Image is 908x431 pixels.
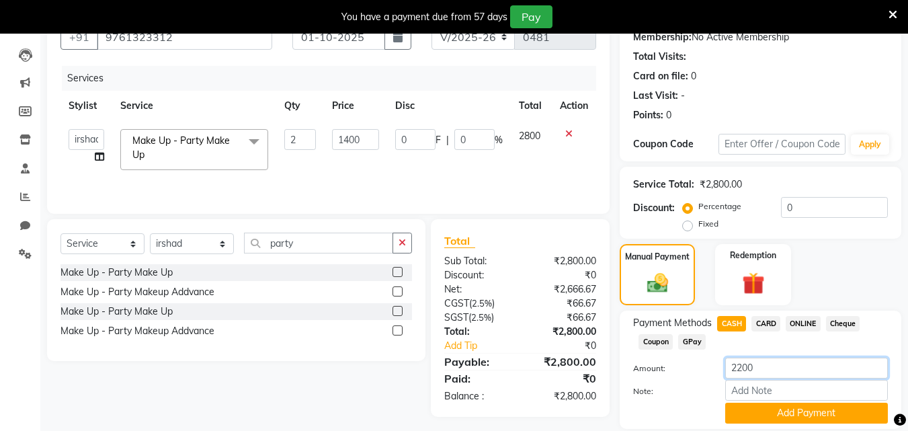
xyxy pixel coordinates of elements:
input: Add Note [725,380,888,401]
button: +91 [60,24,98,50]
a: x [145,149,151,161]
th: Total [511,91,552,121]
span: Cheque [826,316,860,331]
div: ₹0 [520,370,606,387]
span: CASH [717,316,746,331]
div: ₹2,800.00 [520,354,606,370]
div: Total: [434,325,520,339]
input: Search by Name/Mobile/Email/Code [97,24,272,50]
span: 2800 [519,130,540,142]
span: | [446,133,449,147]
div: ( ) [434,297,520,311]
input: Search or Scan [244,233,393,253]
span: F [436,133,441,147]
span: CGST [444,297,469,309]
label: Amount: [623,362,714,375]
th: Disc [387,91,511,121]
div: Discount: [434,268,520,282]
div: ( ) [434,311,520,325]
th: Qty [276,91,325,121]
label: Manual Payment [625,251,690,263]
div: - [681,89,685,103]
div: ₹2,800.00 [520,389,606,403]
div: Sub Total: [434,254,520,268]
div: ₹66.67 [520,311,606,325]
div: ₹2,666.67 [520,282,606,297]
div: Payable: [434,354,520,370]
div: ₹0 [535,339,607,353]
span: GPay [678,334,706,350]
label: Fixed [698,218,718,230]
div: Last Visit: [633,89,678,103]
button: Pay [510,5,552,28]
img: _cash.svg [641,271,675,295]
div: Make Up - Party Make Up [60,266,173,280]
div: Card on file: [633,69,688,83]
div: ₹66.67 [520,297,606,311]
span: % [495,133,503,147]
div: No Active Membership [633,30,888,44]
span: Payment Methods [633,316,712,330]
input: Enter Offer / Coupon Code [718,134,845,155]
span: 2.5% [472,298,492,309]
label: Note: [623,385,714,397]
label: Percentage [698,200,741,212]
span: 2.5% [471,312,491,323]
button: Add Payment [725,403,888,424]
div: ₹2,800.00 [520,254,606,268]
div: Balance : [434,389,520,403]
span: SGST [444,311,468,323]
div: Make Up - Party Makeup Addvance [60,285,214,299]
button: Apply [851,134,889,155]
th: Service [112,91,276,121]
div: Total Visits: [633,50,686,64]
div: 0 [666,108,671,122]
div: You have a payment due from 57 days [341,10,507,24]
span: Make Up - Party Make Up [132,134,230,161]
span: Coupon [638,334,673,350]
div: Services [62,66,606,91]
div: Net: [434,282,520,297]
div: Discount: [633,201,675,215]
th: Stylist [60,91,112,121]
div: Make Up - Party Makeup Addvance [60,324,214,338]
div: ₹0 [520,268,606,282]
span: Total [444,234,475,248]
div: Service Total: [633,178,694,192]
th: Price [324,91,386,121]
div: ₹2,800.00 [520,325,606,339]
div: Paid: [434,370,520,387]
input: Amount [725,358,888,379]
img: _gift.svg [735,270,772,297]
div: 0 [691,69,696,83]
th: Action [552,91,596,121]
a: Add Tip [434,339,534,353]
span: CARD [751,316,780,331]
label: Redemption [730,249,776,262]
div: ₹2,800.00 [700,178,742,192]
div: Points: [633,108,663,122]
div: Make Up - Party Make Up [60,305,173,319]
span: ONLINE [786,316,821,331]
div: Coupon Code [633,137,718,151]
div: Membership: [633,30,692,44]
